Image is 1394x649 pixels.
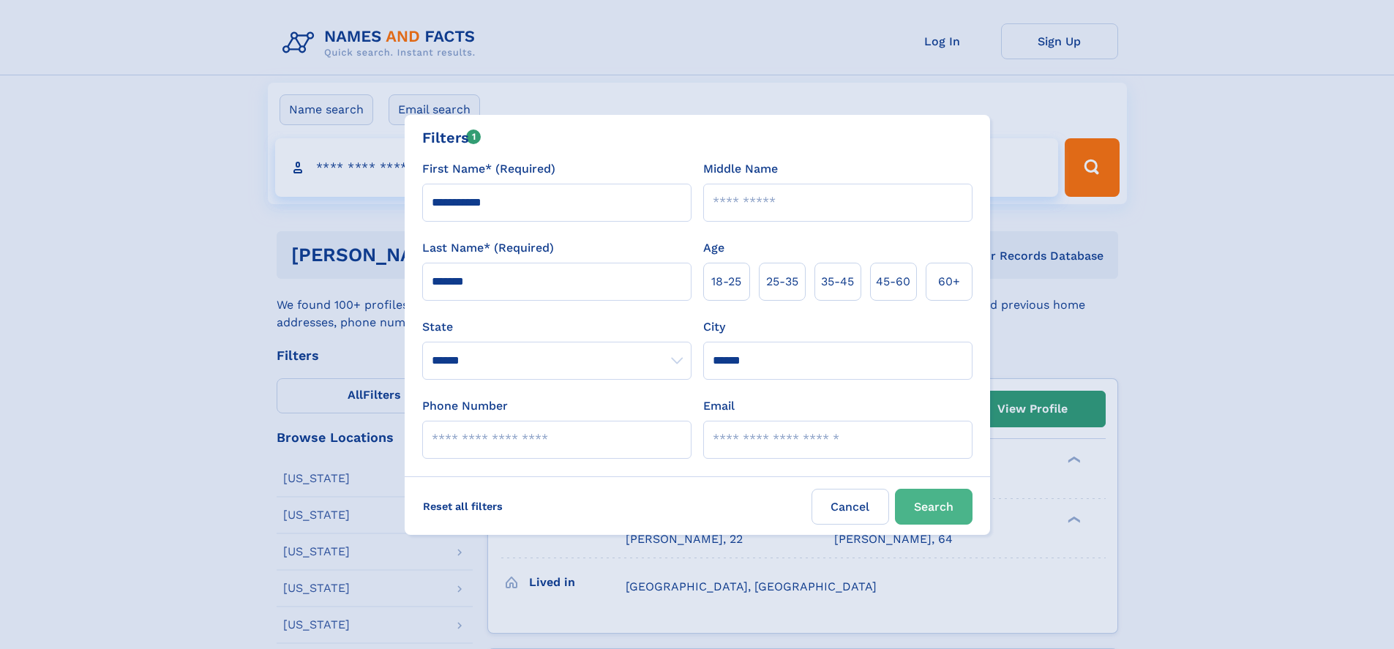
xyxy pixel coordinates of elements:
[422,127,481,149] div: Filters
[422,160,555,178] label: First Name* (Required)
[821,273,854,290] span: 35‑45
[703,397,735,415] label: Email
[413,489,512,524] label: Reset all filters
[938,273,960,290] span: 60+
[703,239,724,257] label: Age
[895,489,973,525] button: Search
[876,273,910,290] span: 45‑60
[812,489,889,525] label: Cancel
[703,318,725,336] label: City
[422,239,554,257] label: Last Name* (Required)
[422,397,508,415] label: Phone Number
[703,160,778,178] label: Middle Name
[422,318,692,336] label: State
[766,273,798,290] span: 25‑35
[711,273,741,290] span: 18‑25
